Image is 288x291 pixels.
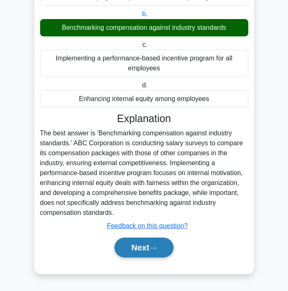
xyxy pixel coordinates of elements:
[40,19,248,36] div: Benchmarking compensation against industry standards
[40,90,248,108] div: Enhancing internal equity among employees
[114,238,174,257] button: Next
[40,50,248,77] div: Implementing a performance-based incentive program for all employees
[45,113,243,125] h3: Explanation
[142,82,148,89] span: d.
[143,41,148,48] span: c.
[142,10,148,17] span: b.
[40,128,248,218] div: The best answer is 'Benchmarking compensation against industry standards.' ABC Corporation is con...
[107,222,188,229] a: Feedback on this question?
